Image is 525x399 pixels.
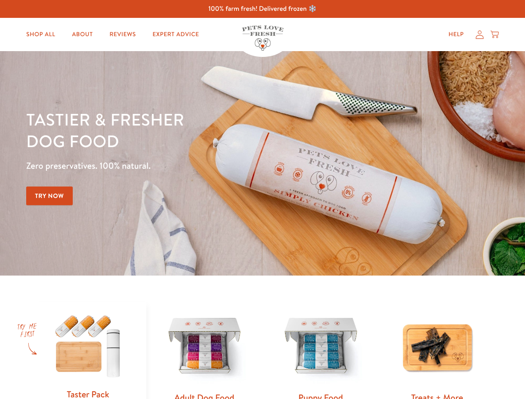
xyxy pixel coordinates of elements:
h1: Tastier & fresher dog food [26,108,341,152]
a: Try Now [26,187,73,205]
img: Pets Love Fresh [242,25,283,51]
a: About [65,26,99,43]
a: Expert Advice [146,26,206,43]
a: Help [442,26,471,43]
a: Reviews [103,26,142,43]
a: Shop All [20,26,62,43]
p: Zero preservatives. 100% natural. [26,158,341,173]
